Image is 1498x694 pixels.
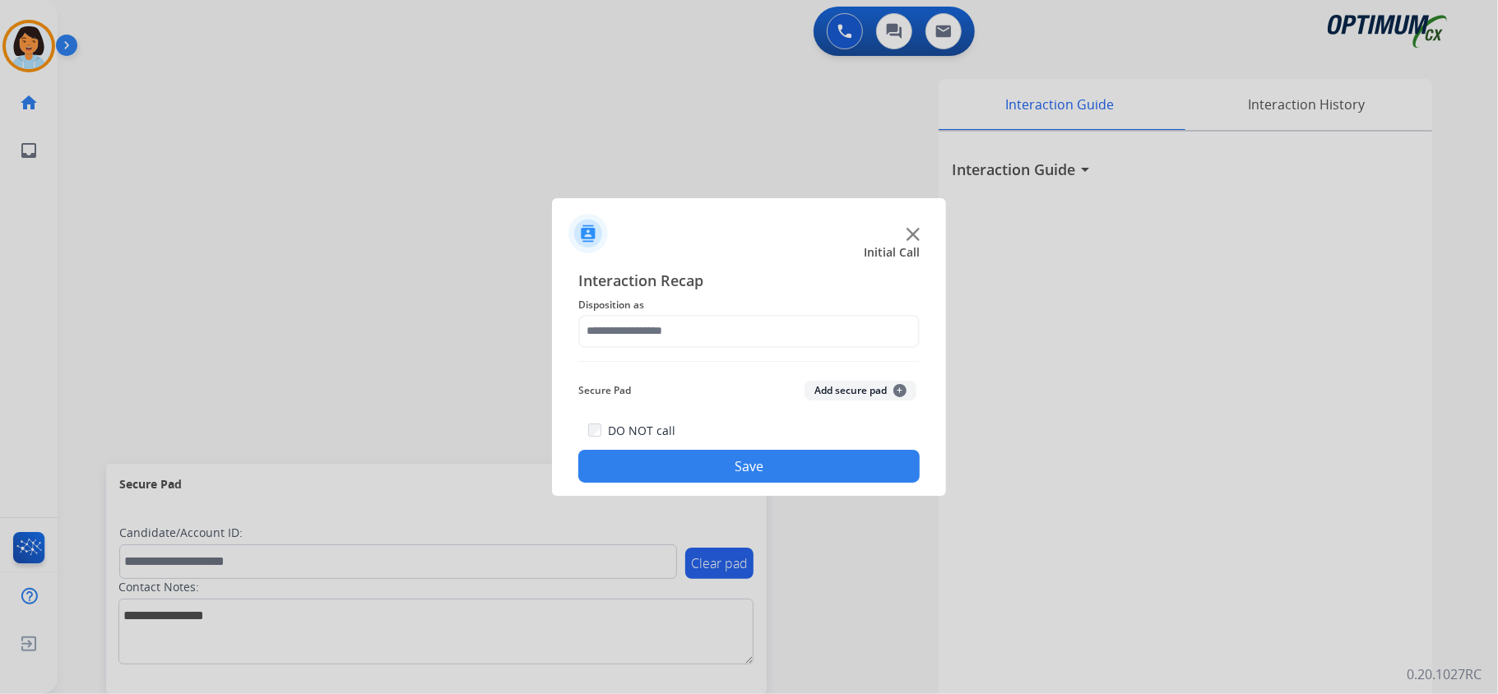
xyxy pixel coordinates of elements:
img: contact-recap-line.svg [578,361,920,362]
p: 0.20.1027RC [1407,664,1482,684]
span: Secure Pad [578,381,631,400]
button: Add secure pad+ [805,381,916,400]
span: Disposition as [578,295,920,315]
img: contactIcon [568,214,608,253]
span: + [893,384,907,397]
button: Save [578,450,920,483]
span: Initial Call [864,244,920,261]
span: Interaction Recap [578,269,920,295]
label: DO NOT call [608,423,675,439]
